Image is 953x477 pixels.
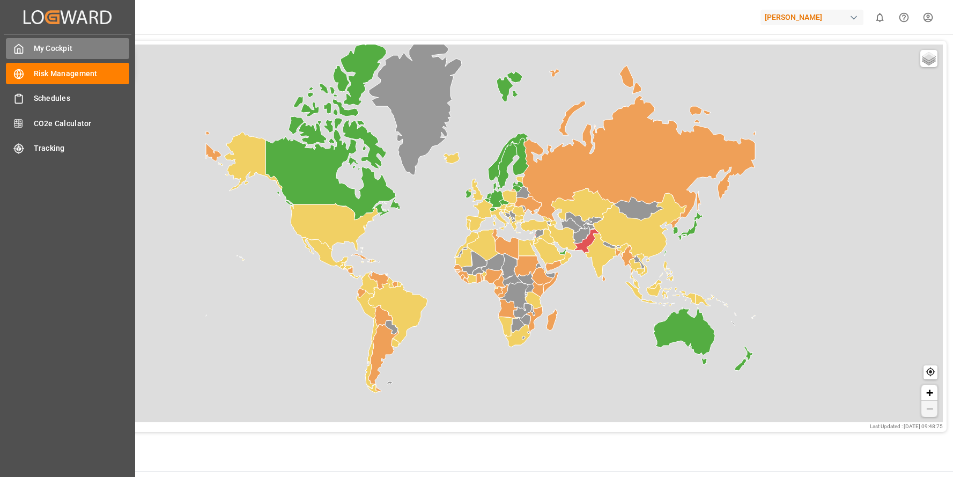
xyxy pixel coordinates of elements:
a: CO2e Calculator [6,113,129,134]
span: Tracking [34,143,130,154]
button: show 0 new notifications [868,5,892,30]
a: Schedules [6,88,129,109]
a: Risk Management [6,63,129,84]
div: Last Updated : [DATE] 09:48:75 [46,422,943,430]
span: CO2e Calculator [34,118,130,129]
a: Layers [920,50,937,67]
span: My Cockpit [34,43,130,54]
div: [PERSON_NAME] [760,10,863,25]
button: [PERSON_NAME] [760,7,868,27]
span: Risk Management [34,68,130,79]
button: Help Center [892,5,916,30]
span: + [926,386,933,399]
a: Tracking [6,138,129,159]
a: Zoom out [921,401,937,417]
a: Zoom in [921,385,937,401]
span: − [926,402,933,415]
a: My Cockpit [6,38,129,59]
span: Schedules [34,93,130,104]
